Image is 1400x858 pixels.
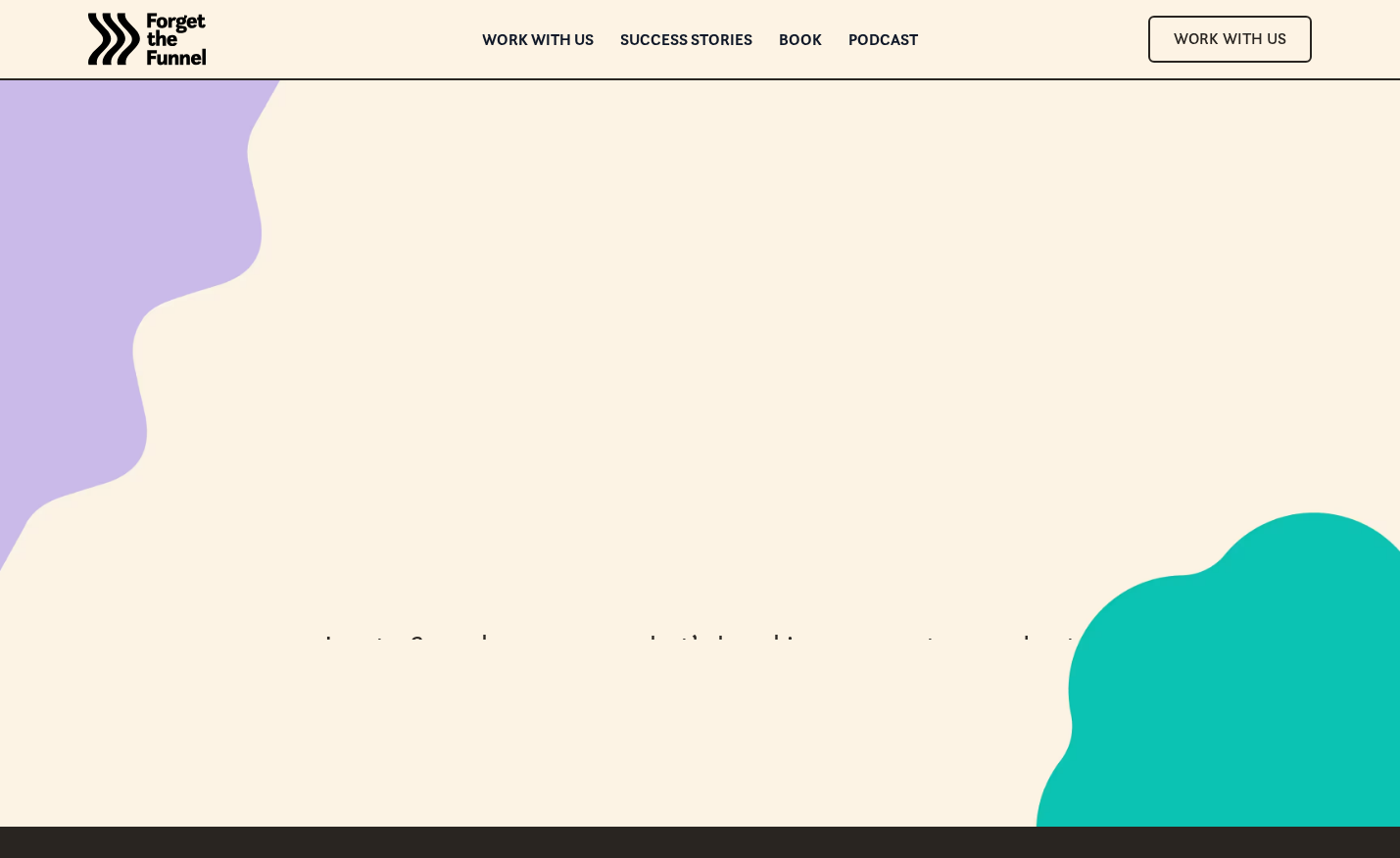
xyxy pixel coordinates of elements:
a: Work with us [482,32,594,46]
a: Book [779,32,822,46]
div: In 3 to 6 weeks, uncover what’s breaking momentum and get a messaging strategy, aligned execution... [284,626,1117,745]
a: Work With Us [1148,16,1312,62]
a: Success Stories [620,32,752,46]
a: Podcast [848,32,918,46]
